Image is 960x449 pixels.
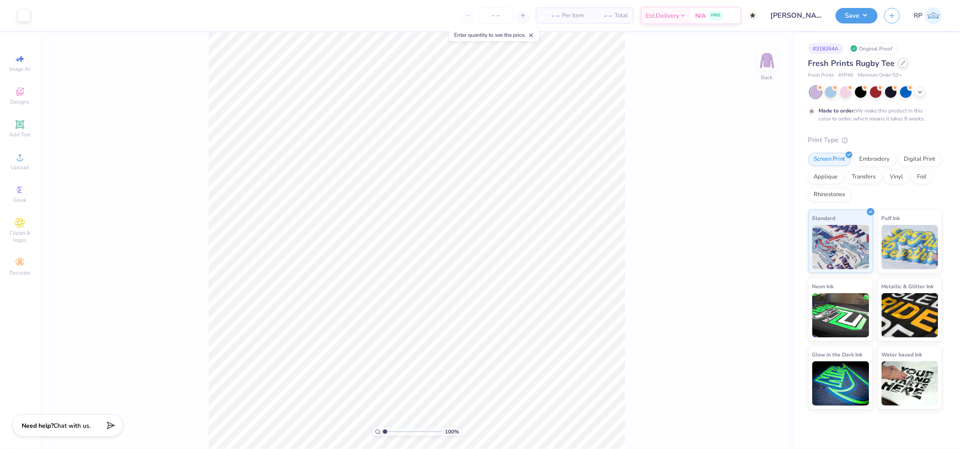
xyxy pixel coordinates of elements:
[839,72,854,79] span: # FP40
[914,11,923,21] span: RP
[808,43,844,54] div: # 318264A
[54,422,91,430] span: Chat with us.
[13,197,27,204] span: Greek
[764,7,829,24] input: Untitled Design
[882,213,900,223] span: Puff Ink
[848,43,898,54] div: Original Proof
[4,229,35,244] span: Clipart & logos
[912,170,933,184] div: Foil
[594,11,612,20] span: – –
[812,361,869,406] img: Glow in the Dark Ink
[858,72,903,79] span: Minimum Order: 50 +
[449,29,539,41] div: Enter quantity to see the price.
[445,428,459,436] span: 100 %
[758,51,776,69] img: Back
[11,164,29,171] span: Upload
[846,170,882,184] div: Transfers
[819,107,856,114] strong: Made to order:
[812,213,836,223] span: Standard
[808,58,895,69] span: Fresh Prints Rugby Tee
[812,225,869,269] img: Standard
[562,11,584,20] span: Per Item
[808,72,834,79] span: Fresh Prints
[808,188,851,201] div: Rhinestones
[882,225,939,269] img: Puff Ink
[696,11,706,20] span: N/A
[808,153,851,166] div: Screen Print
[22,422,54,430] strong: Need help?
[9,131,31,138] span: Add Text
[812,293,869,337] img: Neon Ink
[761,74,773,81] div: Back
[615,11,628,20] span: Total
[882,361,939,406] img: Water based Ink
[646,11,680,20] span: Est. Delivery
[899,153,941,166] div: Digital Print
[9,269,31,276] span: Decorate
[808,170,844,184] div: Applique
[925,7,942,24] img: Rose Pineda
[812,282,834,291] span: Neon Ink
[882,282,934,291] span: Metallic & Glitter Ink
[882,293,939,337] img: Metallic & Glitter Ink
[854,153,896,166] div: Embroidery
[808,135,942,145] div: Print Type
[10,66,31,73] span: Image AI
[542,11,559,20] span: – –
[819,107,928,123] div: We make this product in this color to order, which means it takes 8 weeks.
[884,170,909,184] div: Vinyl
[711,12,721,19] span: FREE
[882,350,922,359] span: Water based Ink
[478,8,513,23] input: – –
[812,350,863,359] span: Glow in the Dark Ink
[836,8,878,23] button: Save
[10,98,30,105] span: Designs
[914,7,942,24] a: RP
